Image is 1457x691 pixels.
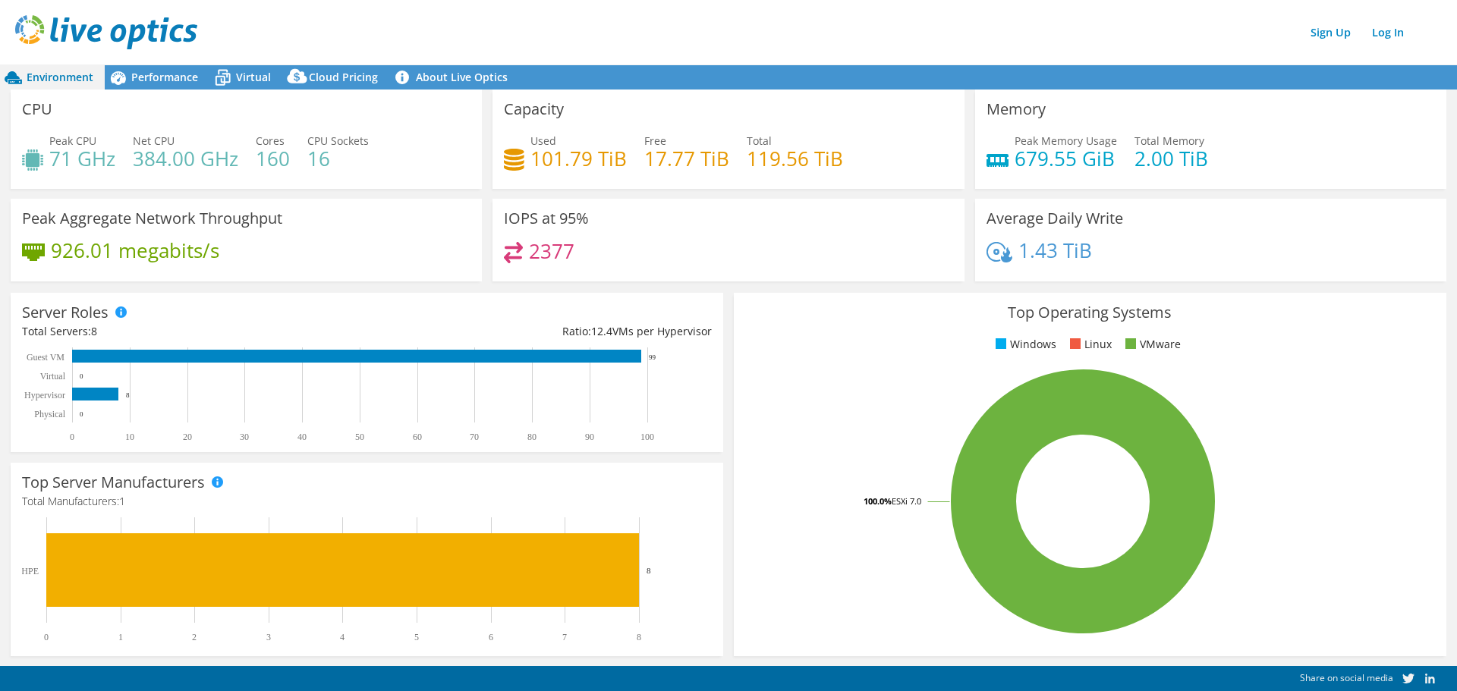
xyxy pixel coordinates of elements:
span: Share on social media [1300,671,1393,684]
span: 8 [91,324,97,338]
h4: 679.55 GiB [1015,150,1117,167]
text: 80 [527,432,537,442]
text: 8 [647,566,651,575]
text: 0 [80,410,83,418]
span: Total Memory [1134,133,1204,148]
text: 60 [413,432,422,442]
li: Windows [992,336,1056,353]
h3: Peak Aggregate Network Throughput [22,210,282,227]
tspan: 100.0% [864,495,892,507]
h4: Total Manufacturers: [22,493,712,510]
h4: 926.01 megabits/s [51,242,219,259]
tspan: ESXi 7.0 [892,495,921,507]
h4: 384.00 GHz [133,150,238,167]
text: 0 [80,372,83,380]
text: 99 [649,353,656,361]
text: 0 [70,432,74,442]
text: Virtual [40,371,66,382]
text: HPE [21,566,39,576]
text: Guest VM [27,352,65,363]
li: Linux [1066,336,1112,353]
h3: Top Server Manufacturers [22,474,205,491]
text: 7 [562,632,567,642]
h3: Server Roles [22,304,109,321]
div: Ratio: VMs per Hypervisor [367,323,711,340]
span: 12.4 [591,324,612,338]
h3: IOPS at 95% [504,210,589,227]
text: 2 [192,632,197,642]
div: Total Servers: [22,323,367,340]
text: 100 [640,432,654,442]
span: Used [530,133,556,148]
text: 10 [125,432,134,442]
span: Peak CPU [49,133,96,148]
span: Environment [27,70,93,84]
a: Sign Up [1303,21,1358,43]
h4: 160 [256,150,290,167]
text: 90 [585,432,594,442]
h3: Average Daily Write [987,210,1123,227]
img: live_optics_svg.svg [15,15,197,49]
h4: 2377 [529,243,574,259]
span: CPU Sockets [307,133,369,148]
h3: CPU [22,101,52,118]
text: Hypervisor [24,390,65,400]
text: 4 [340,632,345,642]
text: 8 [126,391,130,399]
text: 1 [118,632,123,642]
span: Peak Memory Usage [1015,133,1117,148]
span: Total [747,133,772,148]
text: 6 [489,632,493,642]
span: Performance [131,70,198,84]
h4: 119.56 TiB [747,150,843,167]
text: 8 [637,632,641,642]
span: Virtual [236,70,271,84]
h4: 17.77 TiB [644,150,729,167]
text: Physical [34,409,65,419]
span: Cloud Pricing [309,70,378,84]
text: 20 [183,432,192,442]
text: 3 [266,632,271,642]
text: 5 [414,632,419,642]
span: Net CPU [133,133,175,148]
h4: 16 [307,150,369,167]
h4: 101.79 TiB [530,150,627,167]
h4: 1.43 TiB [1018,242,1092,259]
text: 0 [44,632,49,642]
span: Cores [256,133,285,148]
h3: Top Operating Systems [745,304,1435,321]
h4: 71 GHz [49,150,115,167]
h4: 2.00 TiB [1134,150,1208,167]
text: 30 [240,432,249,442]
a: Log In [1364,21,1411,43]
text: 70 [470,432,479,442]
span: Free [644,133,666,148]
li: VMware [1122,336,1181,353]
a: About Live Optics [389,65,519,90]
text: 40 [297,432,307,442]
text: 50 [355,432,364,442]
h3: Memory [987,101,1046,118]
h3: Capacity [504,101,564,118]
span: 1 [119,494,125,508]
